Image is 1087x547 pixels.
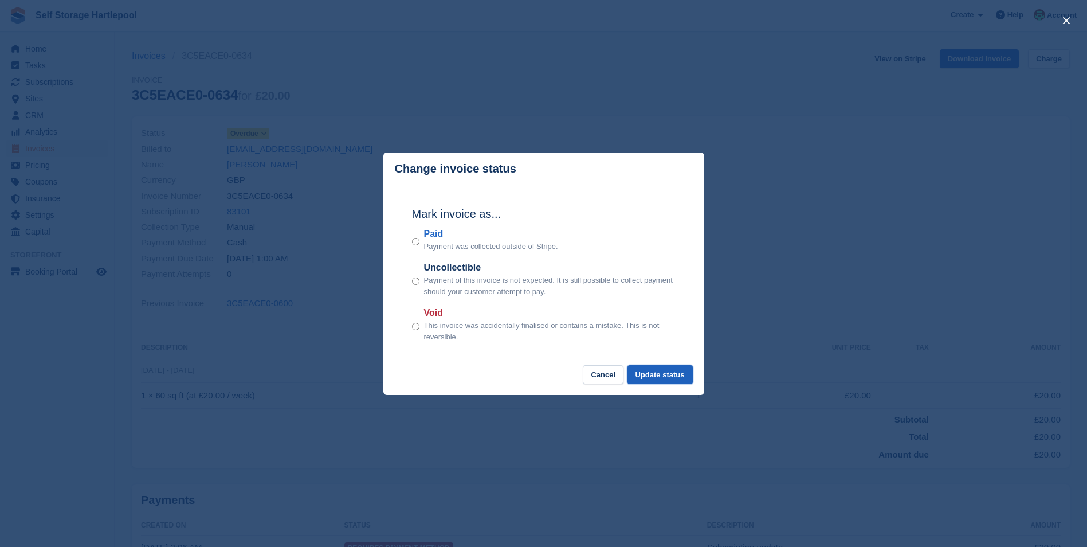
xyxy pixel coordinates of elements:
p: This invoice was accidentally finalised or contains a mistake. This is not reversible. [424,320,676,342]
button: Cancel [583,365,623,384]
label: Uncollectible [424,261,676,275]
p: Payment of this invoice is not expected. It is still possible to collect payment should your cust... [424,275,676,297]
label: Paid [424,227,558,241]
p: Change invoice status [395,162,516,175]
button: close [1057,11,1076,30]
h2: Mark invoice as... [412,205,676,222]
label: Void [424,306,676,320]
p: Payment was collected outside of Stripe. [424,241,558,252]
button: Update status [627,365,693,384]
